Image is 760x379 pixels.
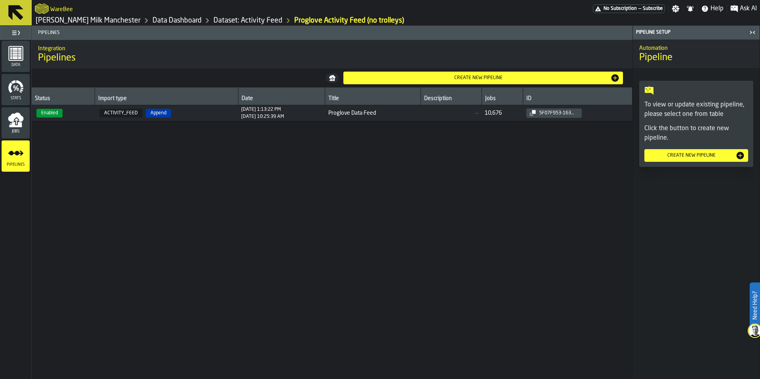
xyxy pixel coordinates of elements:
h2: Sub Title [50,5,73,13]
a: link-to-/wh/i/b09612b5-e9f1-4a3a-b0a4-784729d61419/data/activity [213,16,282,25]
label: Need Help? [750,283,759,328]
li: menu Jobs [2,107,30,139]
span: Stats [2,96,30,100]
span: No Subscription [604,6,637,11]
h2: Sub Title [639,44,753,51]
span: Pipelines [35,30,632,36]
li: menu Stats [2,74,30,106]
div: title-Pipelines [32,40,632,68]
span: Jobs [2,129,30,134]
label: button-toggle-Ask AI [727,4,760,13]
div: Description [424,95,478,103]
button: button-Create new pipeline [343,72,623,84]
div: Create new pipeline [347,75,611,81]
label: button-toggle-Toggle Full Menu [2,27,30,38]
p: Click the button to create new pipeline. [644,124,748,143]
div: Title [328,95,417,103]
div: Menu Subscription [593,4,665,13]
a: logo-header [35,2,49,16]
span: Pipelines [2,163,30,167]
span: Enabled [36,109,63,117]
label: button-toggle-Help [698,4,727,13]
button: button-5f07f953-1638-4a7f-8ee5-128a944715bb [526,108,582,118]
p: To view or update existing pipeline, please select one from table [644,100,748,119]
a: link-to-/wh/i/b09612b5-e9f1-4a3a-b0a4-784729d61419/data [152,16,202,25]
span: Proglove Data Feed [328,110,418,116]
a: link-to-/wh/i/b09612b5-e9f1-4a3a-b0a4-784729d61419 [36,16,141,25]
li: menu Data [2,41,30,72]
label: button-toggle-Close me [747,28,758,37]
div: ID [526,95,629,103]
div: Create new pipeline [648,153,735,158]
span: Subscribe [643,6,663,11]
div: Jobs [485,95,520,103]
div: 10,676 [485,110,502,116]
div: Pipeline Setup [634,30,747,35]
span: ACTIVITY_FEED [99,109,143,117]
div: Status [35,95,91,103]
div: Updated at [241,114,284,119]
div: Proglove Activity Feed (no trolleys) [294,16,404,25]
div: title-Pipeline [633,40,760,68]
span: Pipelines [38,52,76,64]
div: Created at [241,107,284,112]
div: Import type [98,95,235,103]
label: button-toggle-Notifications [683,5,697,13]
span: Pipeline [639,51,672,64]
span: Ask AI [740,4,757,13]
span: — [638,6,641,11]
span: Data [2,63,30,67]
span: Append [146,109,171,117]
a: link-to-/wh/i/b09612b5-e9f1-4a3a-b0a4-784729d61419/pricing/ [593,4,665,13]
li: menu Pipelines [2,140,30,172]
h2: Sub Title [38,44,626,52]
nav: Breadcrumb [35,16,404,25]
div: 5f07f953-1638-4a7f-8ee5-128a944715bb [536,110,579,116]
span: — [424,110,479,116]
div: Date [242,95,322,103]
header: Pipeline Setup [633,26,760,40]
button: button- [326,73,339,83]
label: button-toggle-Settings [669,5,683,13]
span: Help [710,4,724,13]
button: button-Create new pipeline [644,149,748,162]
